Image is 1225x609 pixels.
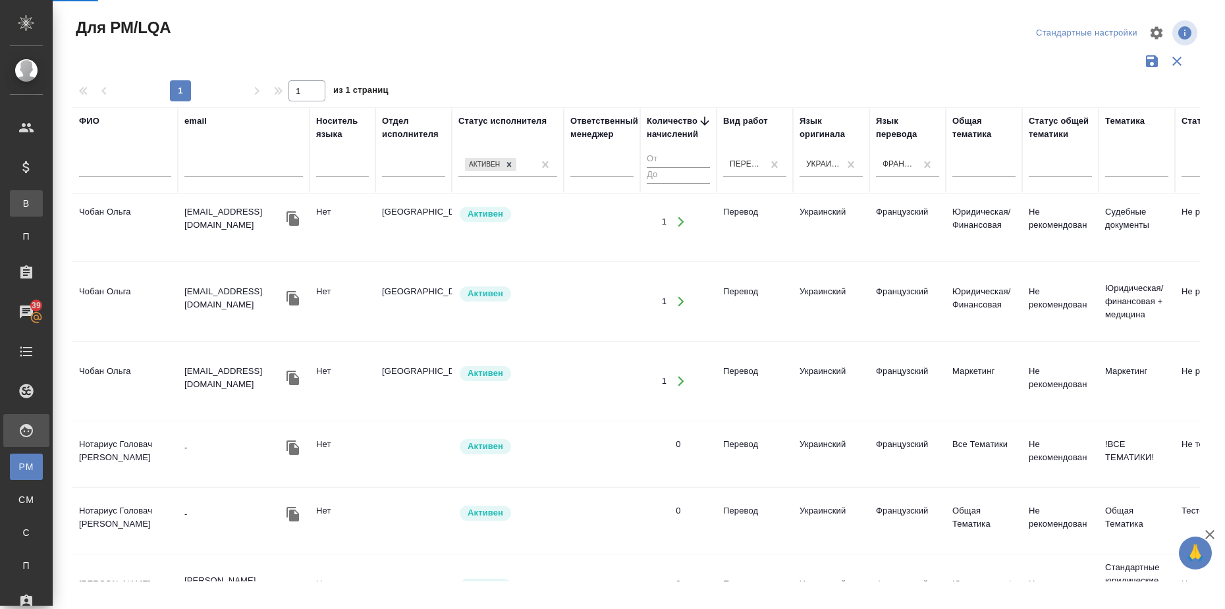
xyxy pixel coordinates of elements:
[1141,17,1172,49] span: Настроить таблицу
[24,299,49,312] span: 39
[676,438,680,451] div: 0
[465,158,502,172] div: Активен
[382,115,445,141] div: Отдел исполнителя
[72,498,178,544] td: Нотариус Головач [PERSON_NAME]
[1022,431,1099,477] td: Не рекомендован
[1022,498,1099,544] td: Не рекомендован
[876,115,939,141] div: Язык перевода
[662,215,667,228] div: 1
[458,438,557,456] div: Рядовой исполнитель: назначай с учетом рейтинга
[458,285,557,303] div: Рядовой исполнитель: назначай с учетом рейтинга
[310,358,375,404] td: Нет
[1022,199,1099,245] td: Не рекомендован
[676,504,680,517] div: 0
[793,498,869,544] td: Украинский
[717,278,793,325] td: Перевод
[946,431,1022,477] td: Все Тематики
[667,288,694,315] button: Открыть работы
[1099,199,1175,245] td: Судебные документы
[283,438,303,458] button: Скопировать
[1179,537,1212,569] button: 🙏
[1029,115,1092,141] div: Статус общей тематики
[1022,358,1099,404] td: Не рекомендован
[793,199,869,245] td: Украинский
[793,278,869,325] td: Украинский
[310,431,375,477] td: Нет
[72,431,178,477] td: Нотариус Головач [PERSON_NAME]
[16,230,36,243] span: П
[723,115,768,128] div: Вид работ
[10,487,43,513] a: CM
[458,115,547,128] div: Статус исполнителя
[793,431,869,477] td: Украинский
[310,199,375,245] td: Нет
[184,115,207,128] div: email
[946,278,1022,325] td: Юридическая/Финансовая
[16,526,36,539] span: С
[375,278,452,325] td: [GEOGRAPHIC_DATA]
[283,288,303,308] button: Скопировать
[869,358,946,404] td: Французский
[458,205,557,223] div: Рядовой исполнитель: назначай с учетом рейтинга
[946,498,1022,544] td: Общая Тематика
[16,197,36,210] span: В
[283,368,303,388] button: Скопировать
[375,358,452,404] td: [GEOGRAPHIC_DATA]
[717,199,793,245] td: Перевод
[1022,278,1099,325] td: Не рекомендован
[662,375,667,388] div: 1
[800,115,863,141] div: Язык оригинала
[468,506,503,519] p: Активен
[468,207,503,221] p: Активен
[647,151,710,168] input: От
[310,498,375,544] td: Нет
[72,358,178,404] td: Чобан Ольга
[717,431,793,477] td: Перевод
[1164,49,1189,74] button: Сбросить фильтры
[717,498,793,544] td: Перевод
[1099,431,1175,477] td: !ВСЕ ТЕМАТИКИ!
[3,296,49,329] a: 39
[184,365,283,391] p: [EMAIL_ADDRESS][DOMAIN_NAME]
[883,159,917,170] div: Французский
[468,367,503,380] p: Активен
[1099,358,1175,404] td: Маркетинг
[468,440,503,453] p: Активен
[72,278,178,325] td: Чобан Ольга
[468,287,503,300] p: Активен
[468,579,503,593] p: Активен
[316,115,369,141] div: Носитель языка
[667,209,694,236] button: Открыть работы
[458,504,557,522] div: Рядовой исполнитель: назначай с учетом рейтинга
[647,115,698,141] div: Количество начислений
[1105,115,1145,128] div: Тематика
[946,358,1022,404] td: Маркетинг
[662,295,667,308] div: 1
[184,285,283,311] p: [EMAIL_ADDRESS][DOMAIN_NAME]
[869,199,946,245] td: Французский
[952,115,1016,141] div: Общая тематика
[79,115,99,128] div: ФИО
[869,278,946,325] td: Французский
[16,493,36,506] span: CM
[667,368,694,395] button: Открыть работы
[10,519,43,546] a: С
[806,159,840,170] div: Украинский
[184,205,283,232] p: [EMAIL_ADDRESS][DOMAIN_NAME]
[869,431,946,477] td: Французский
[72,199,178,245] td: Чобан Ольга
[869,498,946,544] td: Французский
[1099,498,1175,544] td: Общая Тематика
[184,508,187,521] p: -
[10,190,43,217] a: В
[1184,539,1207,567] span: 🙏
[1139,49,1164,74] button: Сохранить фильтры
[1033,23,1141,43] div: split button
[1172,20,1200,45] span: Посмотреть информацию
[333,82,389,101] span: из 1 страниц
[184,441,187,454] p: -
[10,223,43,250] a: П
[647,167,710,184] input: До
[946,199,1022,245] td: Юридическая/Финансовая
[10,454,43,480] a: PM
